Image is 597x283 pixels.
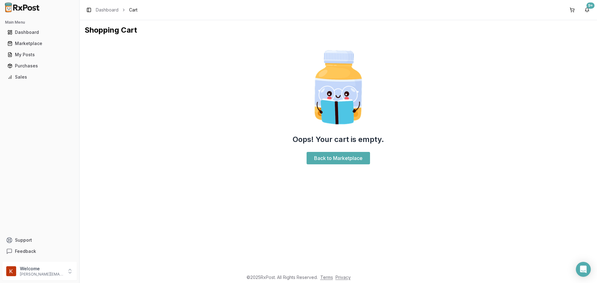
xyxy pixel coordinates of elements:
[586,2,595,9] div: 9+
[2,2,42,12] img: RxPost Logo
[129,7,137,13] span: Cart
[2,235,77,246] button: Support
[7,40,72,47] div: Marketplace
[7,74,72,80] div: Sales
[582,5,592,15] button: 9+
[320,275,333,280] a: Terms
[7,29,72,35] div: Dashboard
[15,248,36,254] span: Feedback
[293,135,384,144] h2: Oops! Your cart is empty.
[2,39,77,48] button: Marketplace
[5,71,74,83] a: Sales
[96,7,137,13] nav: breadcrumb
[5,27,74,38] a: Dashboard
[7,52,72,58] div: My Posts
[307,152,370,164] a: Back to Marketplace
[2,27,77,37] button: Dashboard
[298,48,378,127] img: Smart Pill Bottle
[5,49,74,60] a: My Posts
[2,72,77,82] button: Sales
[20,266,63,272] p: Welcome
[336,275,351,280] a: Privacy
[7,63,72,69] div: Purchases
[5,38,74,49] a: Marketplace
[2,50,77,60] button: My Posts
[85,25,592,35] h1: Shopping Cart
[20,272,63,277] p: [PERSON_NAME][EMAIL_ADDRESS][DOMAIN_NAME]
[2,61,77,71] button: Purchases
[6,266,16,276] img: User avatar
[96,7,118,13] a: Dashboard
[576,262,591,277] div: Open Intercom Messenger
[5,20,74,25] h2: Main Menu
[2,246,77,257] button: Feedback
[5,60,74,71] a: Purchases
